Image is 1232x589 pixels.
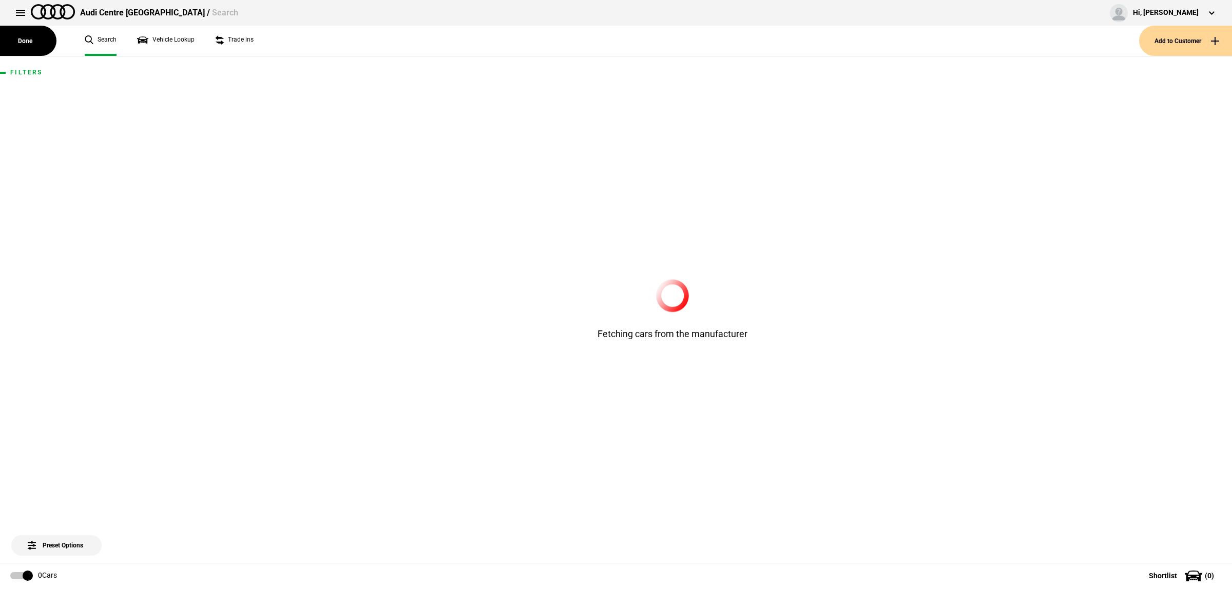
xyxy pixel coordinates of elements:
div: 0 Cars [38,571,57,581]
a: Trade ins [215,26,254,56]
button: Add to Customer [1139,26,1232,56]
h1: Filters [10,69,103,76]
span: ( 0 ) [1205,572,1214,579]
div: Fetching cars from the manufacturer [544,279,801,340]
a: Vehicle Lookup [137,26,195,56]
div: Hi, [PERSON_NAME] [1133,8,1199,18]
img: audi.png [31,4,75,19]
span: Preset Options [30,529,83,549]
span: Search [212,8,238,17]
div: Audi Centre [GEOGRAPHIC_DATA] / [80,7,238,18]
button: Shortlist(0) [1133,563,1232,588]
a: Search [85,26,117,56]
span: Shortlist [1149,572,1177,579]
